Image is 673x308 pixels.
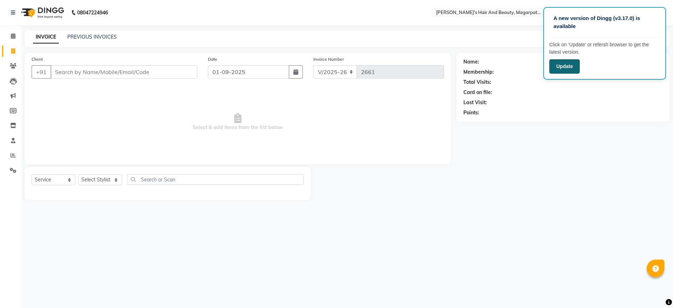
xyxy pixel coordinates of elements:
[463,89,492,96] div: Card on file:
[50,65,197,79] input: Search by Name/Mobile/Email/Code
[463,58,479,66] div: Name:
[127,174,304,185] input: Search or Scan
[32,56,43,62] label: Client
[33,31,59,43] a: INVOICE
[313,56,344,62] label: Invoice Number
[18,3,66,22] img: logo
[208,56,217,62] label: Date
[549,59,580,74] button: Update
[463,99,487,106] div: Last Visit:
[553,14,656,30] p: A new version of Dingg (v3.17.0) is available
[463,68,494,76] div: Membership:
[463,79,491,86] div: Total Visits:
[463,109,479,116] div: Points:
[77,3,108,22] b: 08047224946
[549,41,660,56] p: Click on ‘Update’ or refersh browser to get the latest version.
[32,87,444,157] span: Select & add items from the list below
[67,34,117,40] a: PREVIOUS INVOICES
[32,65,51,79] button: +91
